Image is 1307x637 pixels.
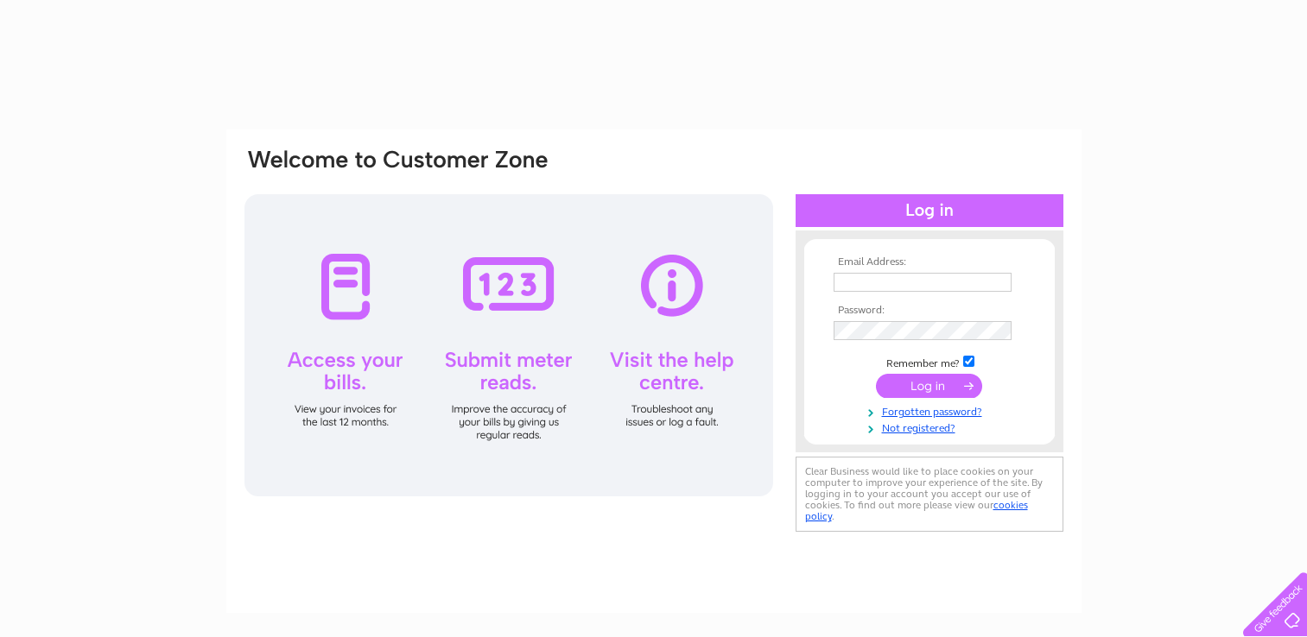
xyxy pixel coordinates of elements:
th: Email Address: [829,256,1030,268]
input: Submit [876,374,982,398]
a: cookies policy [805,499,1028,522]
a: Not registered? [834,419,1030,435]
div: Clear Business would like to place cookies on your computer to improve your experience of the sit... [796,457,1063,532]
th: Password: [829,305,1030,317]
a: Forgotten password? [834,402,1030,419]
td: Remember me? [829,353,1030,370]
